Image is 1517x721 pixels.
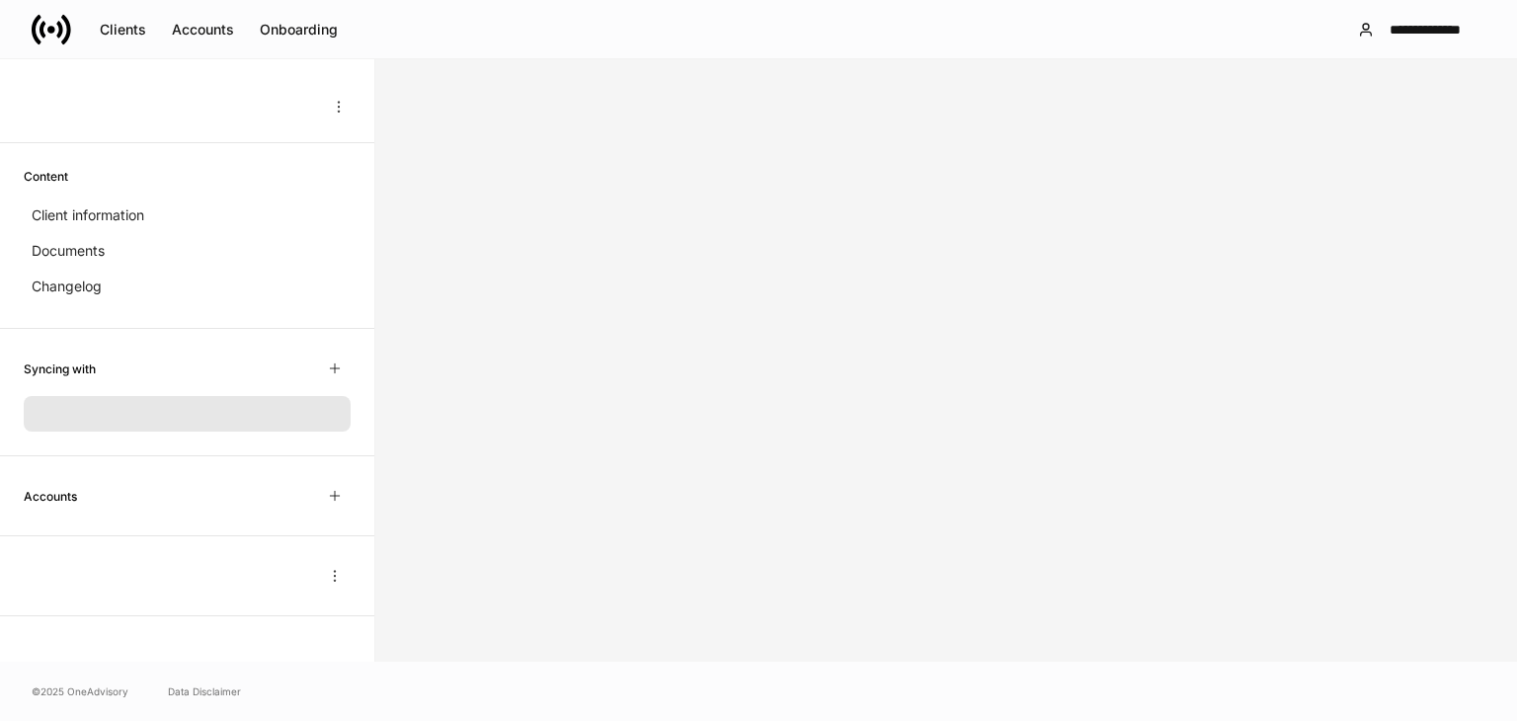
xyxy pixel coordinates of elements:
[24,269,351,304] a: Changelog
[24,233,351,269] a: Documents
[24,360,96,378] h6: Syncing with
[87,14,159,45] button: Clients
[100,20,146,40] div: Clients
[24,198,351,233] a: Client information
[159,14,247,45] button: Accounts
[32,241,105,261] p: Documents
[32,683,128,699] span: © 2025 OneAdvisory
[32,277,102,296] p: Changelog
[260,20,338,40] div: Onboarding
[32,205,144,225] p: Client information
[24,167,68,186] h6: Content
[172,20,234,40] div: Accounts
[24,487,77,506] h6: Accounts
[247,14,351,45] button: Onboarding
[168,683,241,699] a: Data Disclaimer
